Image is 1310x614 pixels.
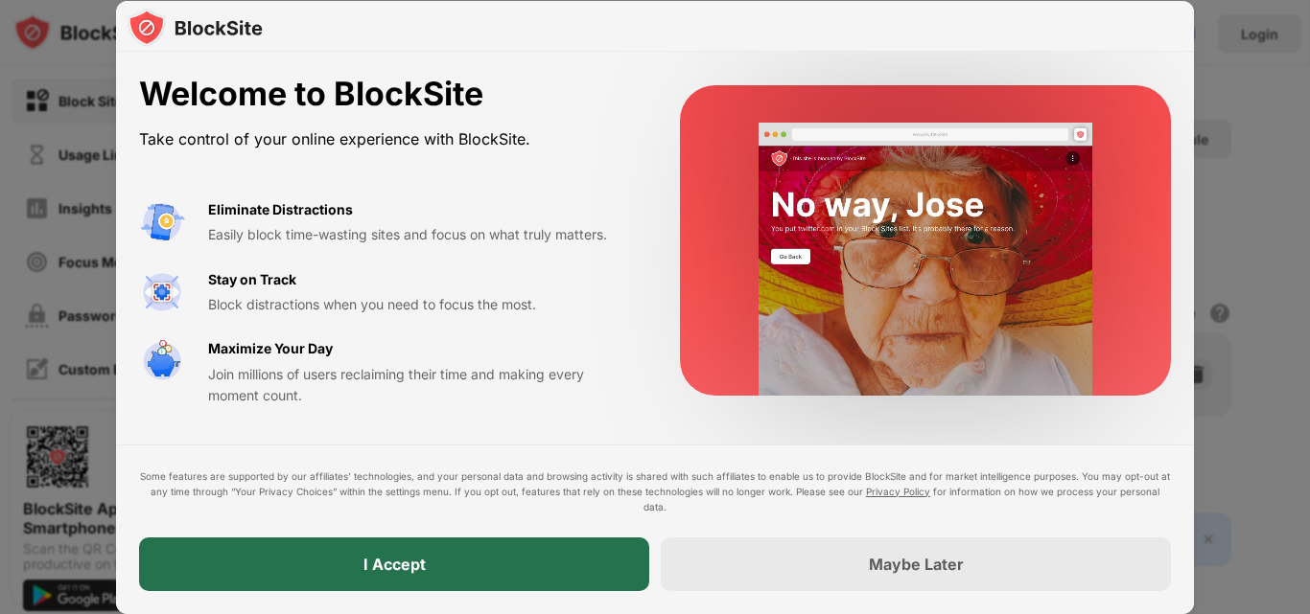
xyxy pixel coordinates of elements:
[208,224,634,245] div: Easily block time-wasting sites and focus on what truly matters.
[208,269,296,290] div: Stay on Track
[208,364,634,407] div: Join millions of users reclaiming their time and making every moment count.
[139,338,185,384] img: value-safe-time.svg
[869,555,964,574] div: Maybe Later
[363,555,426,574] div: I Accept
[139,199,185,245] img: value-avoid-distractions.svg
[208,199,353,220] div: Eliminate Distractions
[139,75,634,114] div: Welcome to BlockSite
[139,125,634,153] div: Take control of your online experience with BlockSite.
[139,468,1171,514] div: Some features are supported by our affiliates’ technologies, and your personal data and browsing ...
[128,9,263,47] img: logo-blocksite.svg
[208,338,333,359] div: Maximize Your Day
[139,269,185,315] img: value-focus.svg
[208,294,634,315] div: Block distractions when you need to focus the most.
[866,486,930,497] a: Privacy Policy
